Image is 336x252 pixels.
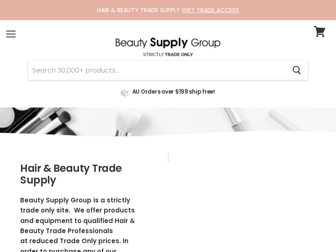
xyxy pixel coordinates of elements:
[184,6,239,14] a: GET TRADE ACCESS
[286,60,308,80] button: Search
[28,60,308,80] form: Product
[28,60,286,80] input: Search
[20,163,148,186] h2: Hair & Beauty Trade Supply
